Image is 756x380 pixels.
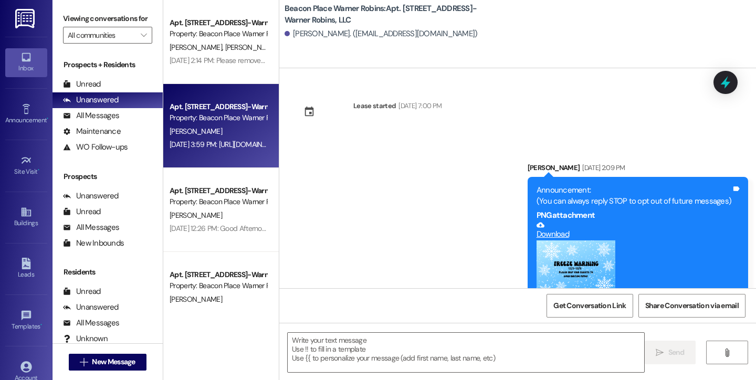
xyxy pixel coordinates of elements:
[170,280,267,291] div: Property: Beacon Place Warner Robins
[528,162,748,177] div: [PERSON_NAME]
[15,9,37,28] img: ResiDesk Logo
[63,238,124,249] div: New Inbounds
[52,59,163,70] div: Prospects + Residents
[38,166,39,174] span: •
[170,28,267,39] div: Property: Beacon Place Warner Robins
[63,10,152,27] label: Viewing conversations for
[63,222,119,233] div: All Messages
[285,28,478,39] div: [PERSON_NAME]. ([EMAIL_ADDRESS][DOMAIN_NAME])
[638,294,745,318] button: Share Conversation via email
[170,269,267,280] div: Apt. [STREET_ADDRESS]-Warner Robins, LLC
[80,358,88,366] i: 
[170,17,267,28] div: Apt. [STREET_ADDRESS]-Warner Robins, LLC
[537,240,615,303] button: Zoom image
[656,349,664,357] i: 
[170,196,267,207] div: Property: Beacon Place Warner Robins
[537,221,731,239] a: Download
[645,341,696,364] button: Send
[92,356,135,367] span: New Message
[537,210,595,220] b: PNG attachment
[141,31,146,39] i: 
[63,142,128,153] div: WO Follow-ups
[170,294,222,304] span: [PERSON_NAME]
[170,185,267,196] div: Apt. [STREET_ADDRESS]-Warner Robins, LLC
[52,171,163,182] div: Prospects
[5,48,47,77] a: Inbox
[63,79,101,90] div: Unread
[63,302,119,313] div: Unanswered
[63,191,119,202] div: Unanswered
[170,112,267,123] div: Property: Beacon Place Warner Robins
[52,267,163,278] div: Residents
[5,255,47,283] a: Leads
[537,185,731,207] div: Announcement: (You can always reply STOP to opt out of future messages)
[645,300,739,311] span: Share Conversation via email
[47,115,48,122] span: •
[170,56,389,65] div: [DATE] 2:14 PM: Please remove [PERSON_NAME] from the text messages
[68,27,135,44] input: All communities
[580,162,625,173] div: [DATE] 2:09 PM
[170,43,225,52] span: [PERSON_NAME]
[69,354,146,371] button: New Message
[63,318,119,329] div: All Messages
[63,286,101,297] div: Unread
[553,300,626,311] span: Get Conversation Link
[170,140,287,149] div: [DATE] 3:59 PM: [URL][DOMAIN_NAME]
[396,100,442,111] div: [DATE] 7:00 PM
[5,307,47,335] a: Templates •
[5,152,47,180] a: Site Visit •
[170,126,222,136] span: [PERSON_NAME]
[723,349,731,357] i: 
[63,126,121,137] div: Maintenance
[63,333,108,344] div: Unknown
[225,43,277,52] span: [PERSON_NAME]
[5,203,47,231] a: Buildings
[63,206,101,217] div: Unread
[668,347,685,358] span: Send
[40,321,42,329] span: •
[353,100,396,111] div: Lease started
[547,294,633,318] button: Get Conversation Link
[170,210,222,220] span: [PERSON_NAME]
[63,110,119,121] div: All Messages
[285,3,495,26] b: Beacon Place Warner Robins: Apt. [STREET_ADDRESS]-Warner Robins, LLC
[170,101,267,112] div: Apt. [STREET_ADDRESS]-Warner Robins, LLC
[63,94,119,105] div: Unanswered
